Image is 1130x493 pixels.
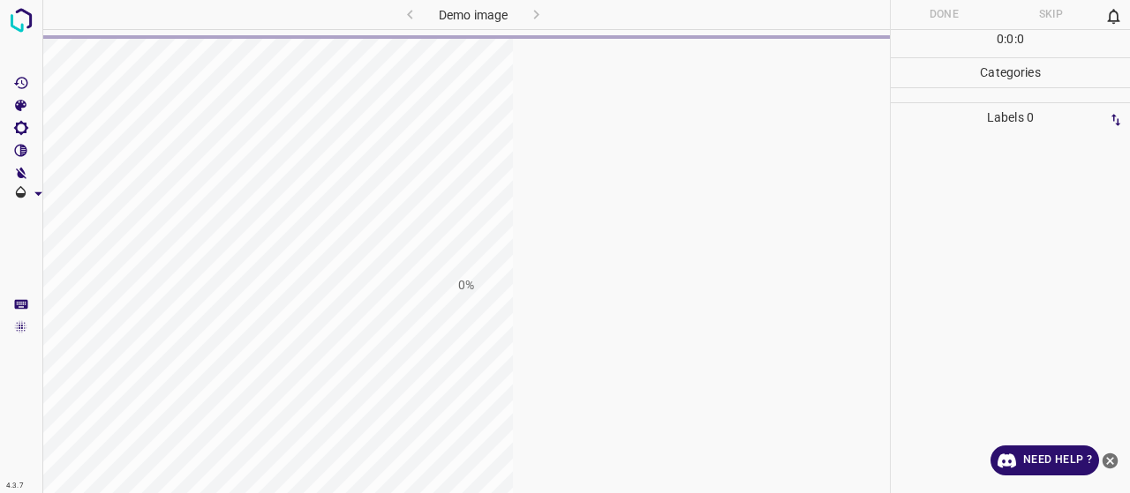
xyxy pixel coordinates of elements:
p: Categories [891,58,1130,87]
img: logo [5,4,37,36]
p: 0 [997,30,1004,49]
a: Need Help ? [991,445,1099,475]
div: 4.3.7 [2,479,28,493]
p: 0 [1017,30,1024,49]
h1: 0% [458,276,474,295]
p: 0 [1006,30,1013,49]
h6: Demo image [439,4,508,29]
p: Labels 0 [896,103,1125,132]
button: close-help [1099,445,1121,475]
div: : : [997,30,1024,57]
